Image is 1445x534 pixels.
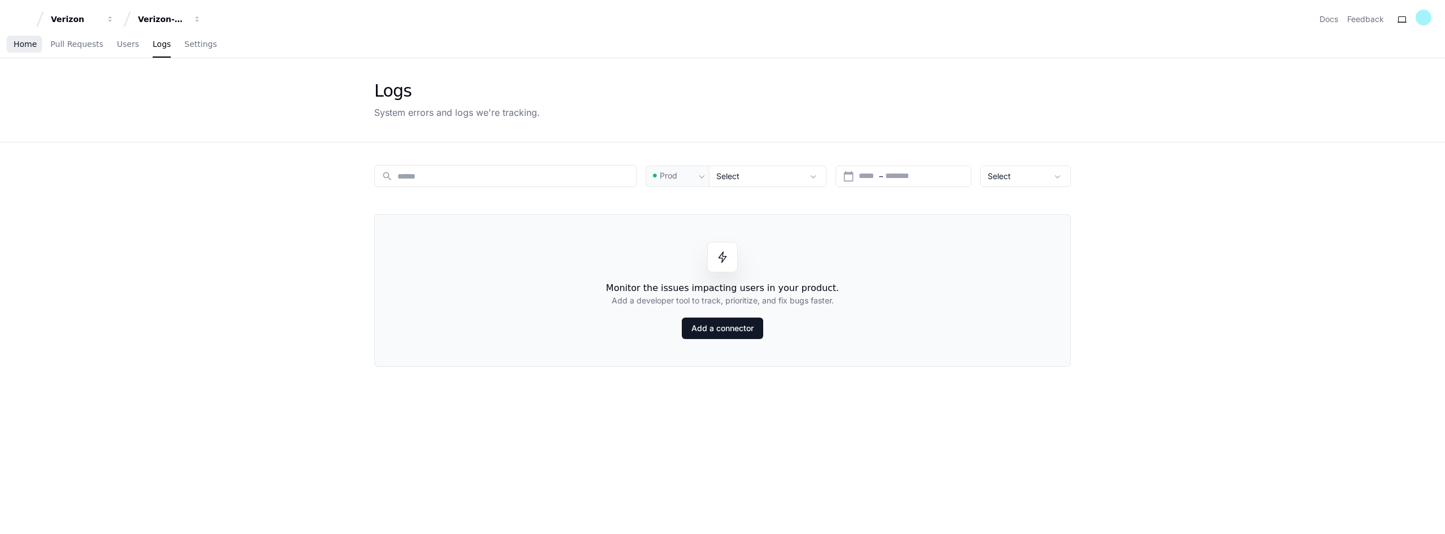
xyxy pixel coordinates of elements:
h1: Monitor the issues impacting users in your product. [606,281,839,295]
button: Verizon [46,9,119,29]
span: Home [14,41,37,47]
span: Settings [184,41,217,47]
button: Open calendar [843,171,854,182]
span: – [879,171,883,182]
a: Users [117,32,139,58]
mat-icon: calendar_today [843,171,854,182]
a: Add a connector [682,318,763,339]
a: Docs [1319,14,1338,25]
button: Feedback [1347,14,1384,25]
div: Verizon [51,14,99,25]
span: Logs [153,41,171,47]
mat-icon: search [382,171,393,182]
span: Users [117,41,139,47]
a: Home [14,32,37,58]
div: Verizon-Clarify-Order-Management [138,14,187,25]
a: Settings [184,32,217,58]
a: Logs [153,32,171,58]
span: Select [988,171,1011,181]
span: Select [716,171,739,181]
span: Pull Requests [50,41,103,47]
span: Prod [660,170,677,181]
h2: Add a developer tool to track, prioritize, and fix bugs faster. [612,295,834,306]
div: System errors and logs we're tracking. [374,106,540,119]
a: Pull Requests [50,32,103,58]
div: Logs [374,81,540,101]
button: Verizon-Clarify-Order-Management [133,9,206,29]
